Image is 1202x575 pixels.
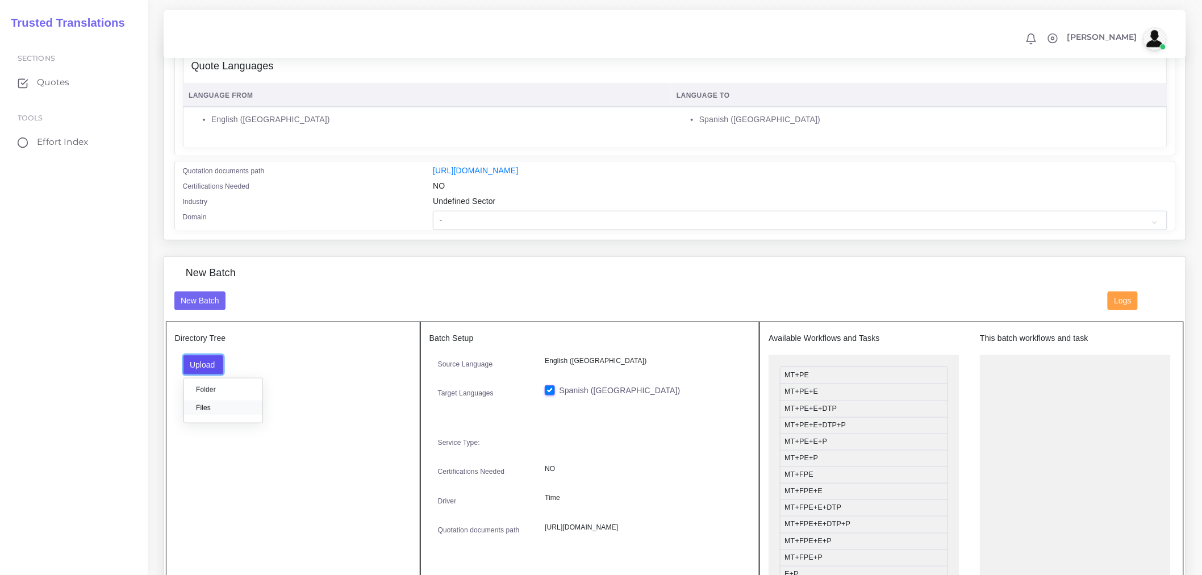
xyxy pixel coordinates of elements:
span: Logs [1115,296,1132,305]
label: Source Language [438,359,493,369]
li: MT+PE+E+DTP [780,401,948,418]
p: English ([GEOGRAPHIC_DATA]) [545,355,742,367]
label: Service Type: [438,438,480,448]
label: Quotation documents path [183,166,265,176]
label: Spanish ([GEOGRAPHIC_DATA]) [559,385,680,397]
label: Industry [183,197,208,207]
li: Spanish ([GEOGRAPHIC_DATA]) [699,114,1161,126]
label: Certifications Needed [183,181,250,191]
label: Quotation documents path [438,525,520,535]
li: MT+FPE+E+DTP [780,499,948,516]
div: NO [424,180,1175,195]
button: Logs [1108,291,1138,311]
label: Certifications Needed [438,466,505,477]
span: Quotes [37,76,69,89]
span: Tools [18,114,43,122]
a: Trusted Translations [3,14,125,32]
div: Upload [183,378,263,423]
label: Target Languages [438,388,494,398]
li: MT+FPE [780,466,948,484]
label: Files [184,401,262,415]
h2: Trusted Translations [3,16,125,30]
span: Sections [18,54,55,63]
a: Effort Index [9,130,139,154]
button: Upload [183,355,224,374]
li: MT+PE+E [780,384,948,401]
h5: Directory Tree [175,334,411,343]
li: MT+FPE+P [780,549,948,566]
li: MT+PE+P [780,450,948,467]
a: Quotes [9,70,139,94]
a: [URL][DOMAIN_NAME] [433,166,518,175]
a: [PERSON_NAME]avatar [1062,27,1170,50]
li: MT+FPE+E+P [780,533,948,550]
li: English ([GEOGRAPHIC_DATA]) [211,114,665,126]
li: MT+PE+E+DTP+P [780,417,948,434]
p: NO [545,463,742,475]
p: [URL][DOMAIN_NAME] [545,522,742,534]
a: New Batch [174,295,226,305]
button: New Batch [174,291,226,311]
h4: New Batch [186,267,236,280]
p: Time [545,492,742,504]
h5: This batch workflows and task [980,334,1171,343]
label: Folder [184,382,262,397]
h5: Available Workflows and Tasks [769,334,959,343]
div: Undefined Sector [424,195,1175,211]
span: [PERSON_NAME] [1067,33,1137,41]
label: Domain [183,212,207,222]
th: Language From [183,84,671,107]
label: Driver [438,496,457,506]
h4: Quote Languages [191,60,274,73]
li: MT+PE+E+P [780,434,948,451]
img: avatar [1143,27,1166,50]
li: MT+PE [780,366,948,384]
li: MT+FPE+E+DTP+P [780,516,948,533]
h5: Batch Setup [429,334,751,343]
li: MT+FPE+E [780,483,948,500]
th: Language To [671,84,1167,107]
span: Effort Index [37,136,88,148]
